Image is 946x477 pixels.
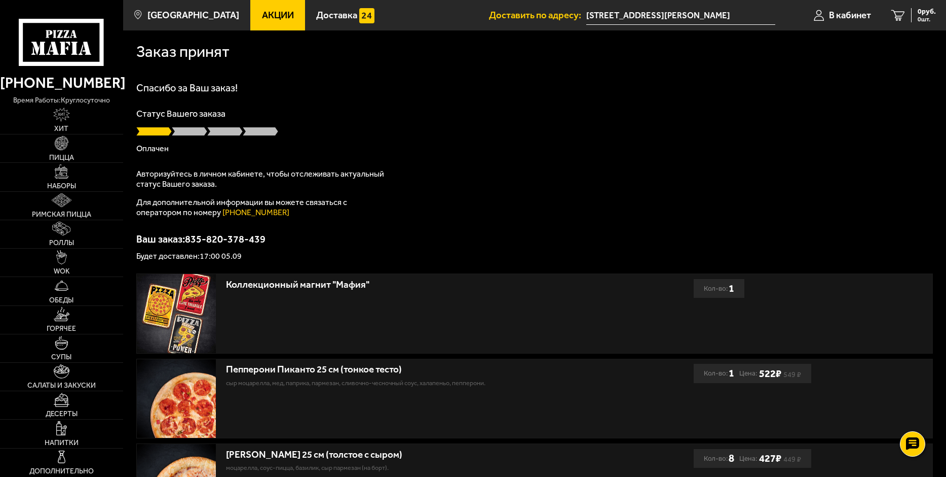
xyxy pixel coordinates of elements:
[586,6,775,25] input: Ваш адрес доставки
[46,411,78,418] span: Десерты
[45,439,79,447] span: Напитки
[136,234,933,244] p: Ваш заказ: 835-820-378-439
[729,449,734,468] b: 8
[359,8,374,23] img: 15daf4d41897b9f0e9f617042186c801.svg
[54,268,69,275] span: WOK
[47,325,76,332] span: Горячее
[783,457,801,462] s: 449 ₽
[47,183,76,190] span: Наборы
[918,8,936,15] span: 0 руб.
[262,11,294,20] span: Акции
[316,11,357,20] span: Доставка
[147,11,239,20] span: [GEOGRAPHIC_DATA]
[51,354,71,361] span: Супы
[489,11,586,20] span: Доставить по адресу:
[783,372,801,377] s: 549 ₽
[136,252,933,260] p: Будет доставлен: 17:00 05.09
[136,44,230,59] h1: Заказ принят
[136,197,390,218] p: Для дополнительной информации вы можете связаться с оператором по номеру
[29,468,94,475] span: Дополнительно
[704,449,734,468] div: Кол-во:
[226,463,599,472] p: моцарелла, соус-пицца, базилик, сыр пармезан (на борт).
[739,449,757,468] span: Цена:
[136,169,390,189] p: Авторизуйтесь в личном кабинете, чтобы отслеживать актуальный статус Вашего заказа.
[759,452,781,465] b: 427 ₽
[759,367,781,380] b: 522 ₽
[829,11,871,20] span: В кабинет
[704,279,734,298] div: Кол-во:
[32,211,91,218] span: Римская пицца
[49,154,74,161] span: Пицца
[729,279,734,298] b: 1
[226,279,599,291] div: Коллекционный магнит "Мафия"
[222,208,289,217] a: [PHONE_NUMBER]
[226,449,599,461] div: [PERSON_NAME] 25 см (толстое с сыром)
[729,364,734,383] b: 1
[49,297,73,304] span: Обеды
[918,16,936,22] span: 0 шт.
[739,364,757,383] span: Цена:
[54,125,68,132] span: Хит
[136,83,933,93] h1: Спасибо за Ваш заказ!
[136,109,933,118] p: Статус Вашего заказа
[136,145,933,153] p: Оплачен
[704,364,734,383] div: Кол-во:
[49,240,74,247] span: Роллы
[27,382,96,389] span: Салаты и закуски
[226,378,599,388] p: сыр Моцарелла, мед, паприка, пармезан, сливочно-чесночный соус, халапеньо, пепперони.
[226,364,599,376] div: Пепперони Пиканто 25 см (тонкое тесто)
